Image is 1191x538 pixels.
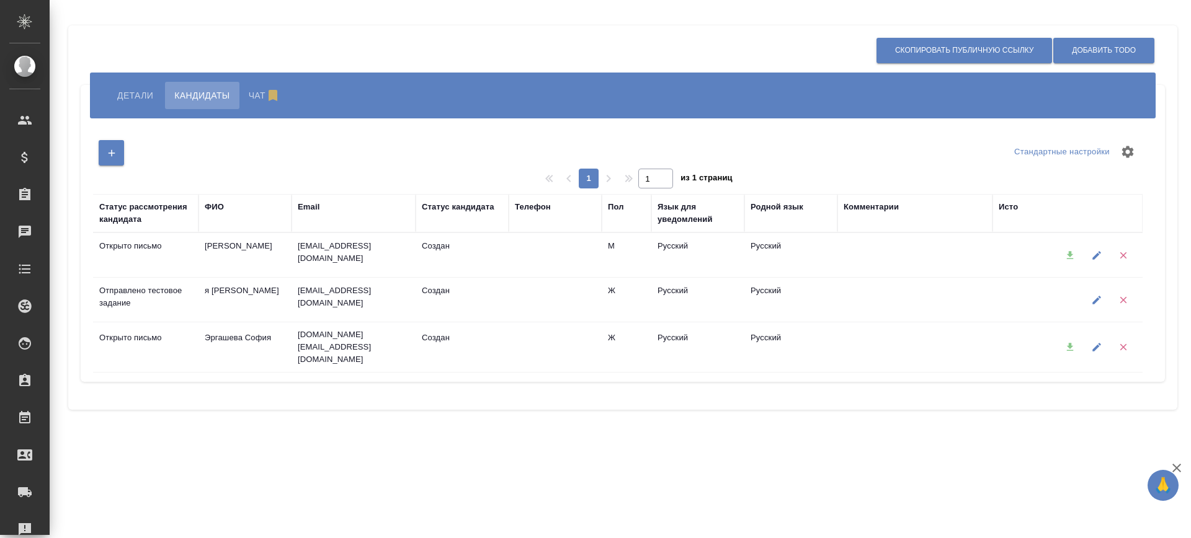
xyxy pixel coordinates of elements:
[602,278,651,322] td: Ж
[680,170,733,188] span: из 1 страниц
[93,234,198,277] td: Открыто письмо
[99,201,192,226] div: Статус рассмотрения кандидата
[608,201,624,213] div: Пол
[1011,143,1113,162] div: split button
[999,201,1068,213] div: История отклика
[298,284,409,309] p: [EMAIL_ADDRESS][DOMAIN_NAME]
[1110,335,1136,360] button: Удалить
[422,286,450,295] span: Создан
[198,234,292,277] td: [PERSON_NAME]
[298,201,319,213] div: Email
[1153,472,1174,498] span: 🙏
[515,201,551,213] div: Телефон
[844,201,899,213] div: Комментарии
[198,278,292,322] td: я [PERSON_NAME]
[1084,242,1109,268] button: Редактировать
[1053,38,1154,63] button: Добавить ToDo
[422,241,450,250] span: Создан
[249,88,283,103] span: Чат
[1148,470,1179,501] button: 🙏
[751,201,803,213] div: Родной язык
[602,234,651,277] td: М
[895,45,1033,56] span: Скопировать публичную ссылку
[1084,335,1109,360] button: Редактировать
[1072,45,1136,56] span: Добавить ToDo
[751,333,781,342] span: Русский
[658,201,738,226] div: Язык для уведомлений
[751,241,781,250] span: Русский
[265,88,280,103] svg: Отписаться
[651,234,744,277] td: Русский
[174,88,230,103] span: Кандидаты
[298,329,409,366] p: [DOMAIN_NAME][EMAIL_ADDRESS][DOMAIN_NAME]
[751,286,781,295] span: Русский
[1084,287,1109,312] button: Редактировать
[602,325,651,369] td: Ж
[117,88,153,103] span: Детали
[205,201,224,213] div: ФИО
[93,325,198,369] td: Открыто письмо
[422,333,450,342] span: Создан
[1110,242,1136,268] button: Удалить
[422,201,494,213] div: Статус кандидата
[1110,287,1136,312] button: Удалить
[877,38,1052,63] button: Скопировать публичную ссылку
[1113,137,1143,167] span: Настроить таблицу
[651,325,744,369] td: Русский
[651,278,744,322] td: Русский
[298,240,409,265] p: [EMAIL_ADDRESS][DOMAIN_NAME]
[198,325,292,369] td: Эргашева София
[93,278,198,322] td: Отправлено тестовое задание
